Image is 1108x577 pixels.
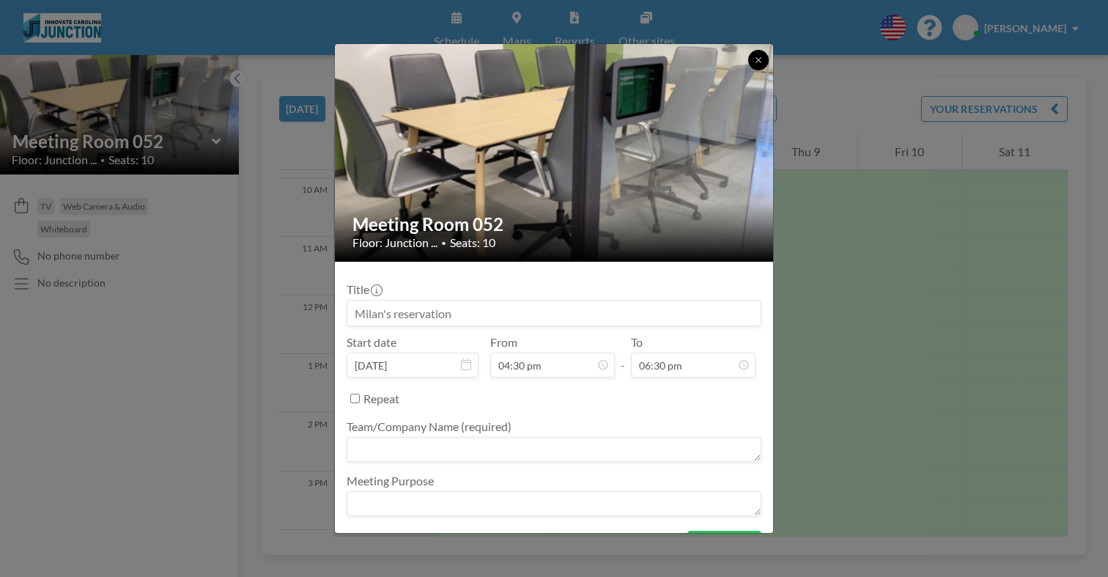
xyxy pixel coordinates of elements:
span: • [441,238,446,249]
label: Title [347,282,381,297]
button: BOOK NOW [687,531,761,556]
span: Floor: Junction ... [352,235,437,250]
label: From [490,335,517,350]
label: Start date [347,335,396,350]
input: Milan's reservation [347,301,761,326]
label: Team/Company Name (required) [347,419,511,434]
label: Meeting Purpose [347,474,434,488]
h2: Meeting Room 052 [352,213,757,235]
label: Repeat [363,392,399,406]
label: To [631,335,643,350]
img: 537.jpg [335,43,775,263]
span: Seats: 10 [450,235,495,250]
span: - [621,340,625,372]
